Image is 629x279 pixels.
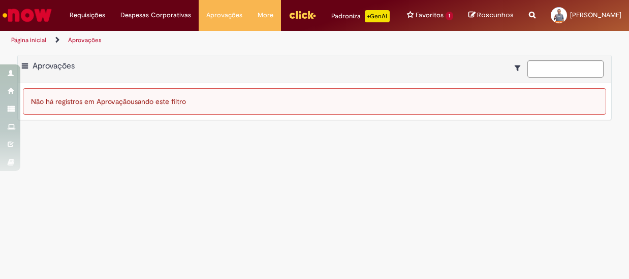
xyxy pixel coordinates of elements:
[11,36,46,44] a: Página inicial
[446,12,453,20] span: 1
[570,11,621,19] span: [PERSON_NAME]
[131,97,186,106] span: usando este filtro
[68,36,102,44] a: Aprovações
[289,7,316,22] img: click_logo_yellow_360x200.png
[331,10,390,22] div: Padroniza
[23,88,606,115] div: Não há registros em Aprovação
[120,10,191,20] span: Despesas Corporativas
[365,10,390,22] p: +GenAi
[1,5,53,25] img: ServiceNow
[515,64,525,72] i: Mostrar filtros para: Suas Solicitações
[33,61,75,71] span: Aprovações
[468,11,514,20] a: Rascunhos
[416,10,444,20] span: Favoritos
[8,31,412,50] ul: Trilhas de página
[206,10,242,20] span: Aprovações
[258,10,273,20] span: More
[477,10,514,20] span: Rascunhos
[70,10,105,20] span: Requisições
